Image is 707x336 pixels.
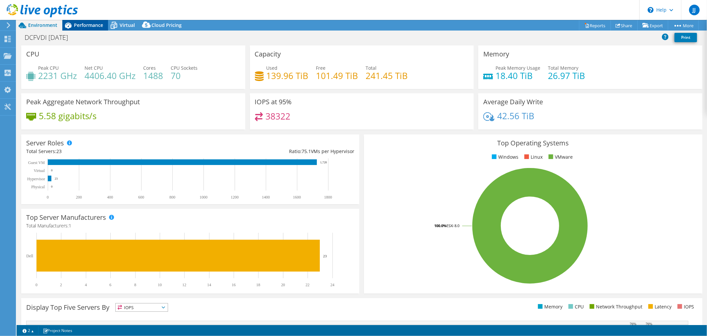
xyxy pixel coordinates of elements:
h4: 241.45 TiB [366,72,408,79]
text: 2 [60,283,62,287]
li: Network Throughput [588,303,642,310]
span: Total Memory [548,65,578,71]
h3: IOPS at 95% [255,98,292,106]
text: 200 [76,195,82,200]
h4: 2231 GHz [38,72,77,79]
li: CPU [567,303,584,310]
span: Peak CPU [38,65,59,71]
h4: Total Manufacturers: [26,222,354,229]
span: Free [316,65,326,71]
h4: 38322 [265,113,290,120]
text: Hypervisor [27,177,45,181]
h3: Top Operating Systems [369,139,697,147]
text: Virtual [34,168,45,173]
li: VMware [547,153,573,161]
a: 2 [18,326,38,335]
span: Cores [143,65,156,71]
text: 0 [47,195,49,200]
span: Peak Memory Usage [496,65,540,71]
h4: 70 [171,72,198,79]
span: Net CPU [85,65,103,71]
div: Total Servers: [26,148,190,155]
a: Print [675,33,697,42]
h1: DCFVDI [DATE] [22,34,78,41]
text: 1800 [324,195,332,200]
h4: 1488 [143,72,163,79]
h4: 18.40 TiB [496,72,540,79]
text: 0 [51,169,53,172]
h4: 101.49 TiB [316,72,358,79]
h3: Average Daily Write [483,98,543,106]
text: 16 [232,283,236,287]
span: Virtual [120,22,135,28]
span: Used [266,65,278,71]
h3: Memory [483,50,509,58]
text: 1,728 [320,161,327,164]
text: 10 [158,283,162,287]
span: 1 [69,222,71,229]
a: Project Notes [38,326,77,335]
text: 0 [35,283,37,287]
div: Ratio: VMs per Hypervisor [190,148,354,155]
h3: CPU [26,50,39,58]
text: 8 [134,283,136,287]
span: Total [366,65,377,71]
a: Reports [579,20,611,31]
li: Memory [536,303,562,310]
li: Latency [647,303,672,310]
text: 76% [630,322,636,326]
span: Cloud Pricing [151,22,182,28]
li: Windows [490,153,518,161]
h3: Server Roles [26,139,64,147]
text: 12 [182,283,186,287]
text: 600 [138,195,144,200]
h3: Peak Aggregate Network Throughput [26,98,140,106]
text: 1400 [262,195,270,200]
svg: \n [648,7,654,13]
span: 75.1 [302,148,311,154]
tspan: ESXi 8.0 [446,223,459,228]
text: 23 [55,177,58,180]
text: 24 [330,283,334,287]
a: Share [611,20,638,31]
text: 14 [207,283,211,287]
h4: 42.56 TiB [497,112,534,120]
text: 20 [281,283,285,287]
text: Physical [31,185,45,189]
h4: 5.58 gigabits/s [39,112,96,120]
text: 6 [109,283,111,287]
a: More [668,20,699,31]
h4: 26.97 TiB [548,72,585,79]
h4: 139.96 TiB [266,72,309,79]
text: 800 [169,195,175,200]
h3: Top Server Manufacturers [26,214,106,221]
text: Dell [26,254,33,258]
text: 4 [85,283,87,287]
text: 23 [323,254,327,258]
text: 0 [51,185,53,188]
text: 76% [646,322,652,326]
h3: Capacity [255,50,281,58]
span: Performance [74,22,103,28]
h4: 4406.40 GHz [85,72,136,79]
text: 22 [306,283,310,287]
li: Linux [523,153,543,161]
span: IOPS [116,303,168,311]
span: Environment [28,22,57,28]
text: 400 [107,195,113,200]
text: 1000 [200,195,207,200]
text: 1200 [231,195,239,200]
tspan: 100.0% [434,223,446,228]
text: 1600 [293,195,301,200]
span: CPU Sockets [171,65,198,71]
span: 23 [56,148,62,154]
span: JJ [689,5,700,15]
text: 18 [256,283,260,287]
li: IOPS [676,303,694,310]
text: Guest VM [28,160,45,165]
a: Export [637,20,668,31]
